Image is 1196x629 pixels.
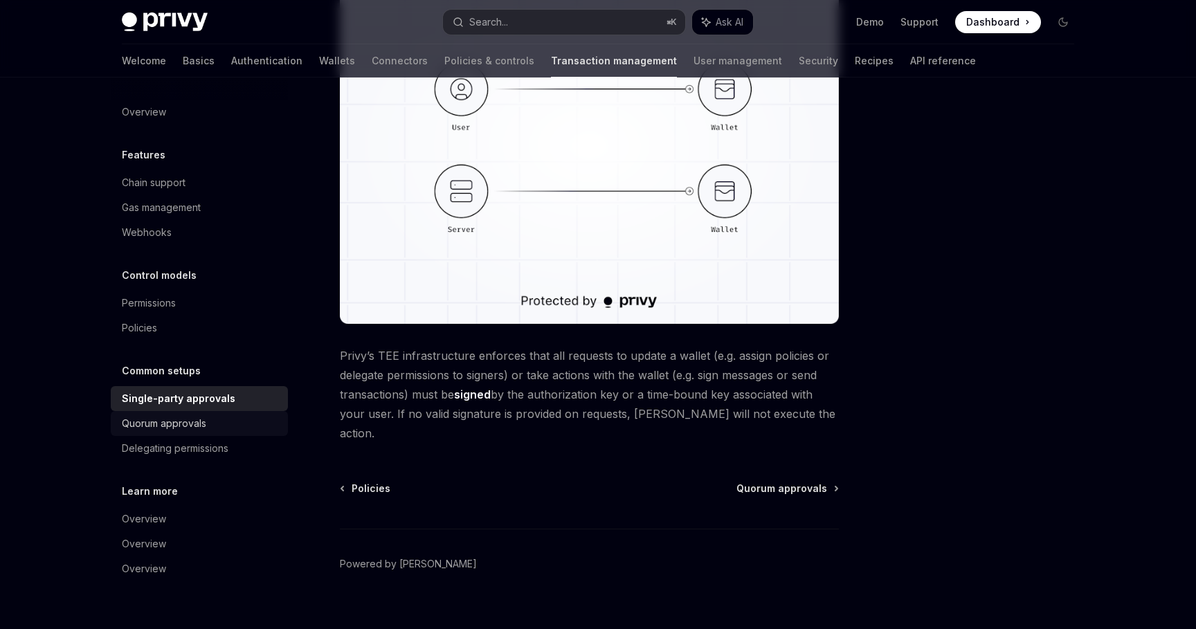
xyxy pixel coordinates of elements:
[111,386,288,411] a: Single-party approvals
[122,511,166,527] div: Overview
[736,482,837,495] a: Quorum approvals
[551,44,677,78] a: Transaction management
[111,100,288,125] a: Overview
[856,15,884,29] a: Demo
[111,220,288,245] a: Webhooks
[855,44,894,78] a: Recipes
[1052,11,1074,33] button: Toggle dark mode
[122,44,166,78] a: Welcome
[111,411,288,436] a: Quorum approvals
[372,44,428,78] a: Connectors
[910,44,976,78] a: API reference
[183,44,215,78] a: Basics
[443,10,685,35] button: Search...⌘K
[454,388,491,401] strong: signed
[122,147,165,163] h5: Features
[122,267,197,284] h5: Control models
[694,44,782,78] a: User management
[900,15,939,29] a: Support
[122,199,201,216] div: Gas management
[716,15,743,29] span: Ask AI
[122,483,178,500] h5: Learn more
[111,195,288,220] a: Gas management
[122,320,157,336] div: Policies
[111,531,288,556] a: Overview
[955,11,1041,33] a: Dashboard
[111,556,288,581] a: Overview
[122,104,166,120] div: Overview
[341,482,390,495] a: Policies
[122,390,235,407] div: Single-party approvals
[111,291,288,316] a: Permissions
[122,12,208,32] img: dark logo
[122,174,185,191] div: Chain support
[231,44,302,78] a: Authentication
[469,14,508,30] div: Search...
[111,507,288,531] a: Overview
[111,436,288,461] a: Delegating permissions
[966,15,1020,29] span: Dashboard
[122,295,176,311] div: Permissions
[799,44,838,78] a: Security
[340,346,839,443] span: Privy’s TEE infrastructure enforces that all requests to update a wallet (e.g. assign policies or...
[352,482,390,495] span: Policies
[122,415,206,432] div: Quorum approvals
[122,560,166,577] div: Overview
[667,17,677,28] span: ⌘ K
[122,224,172,241] div: Webhooks
[122,536,166,552] div: Overview
[111,170,288,195] a: Chain support
[736,482,827,495] span: Quorum approvals
[692,10,753,35] button: Ask AI
[122,363,201,379] h5: Common setups
[444,44,534,78] a: Policies & controls
[319,44,355,78] a: Wallets
[340,557,477,571] a: Powered by [PERSON_NAME]
[122,440,228,457] div: Delegating permissions
[111,316,288,340] a: Policies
